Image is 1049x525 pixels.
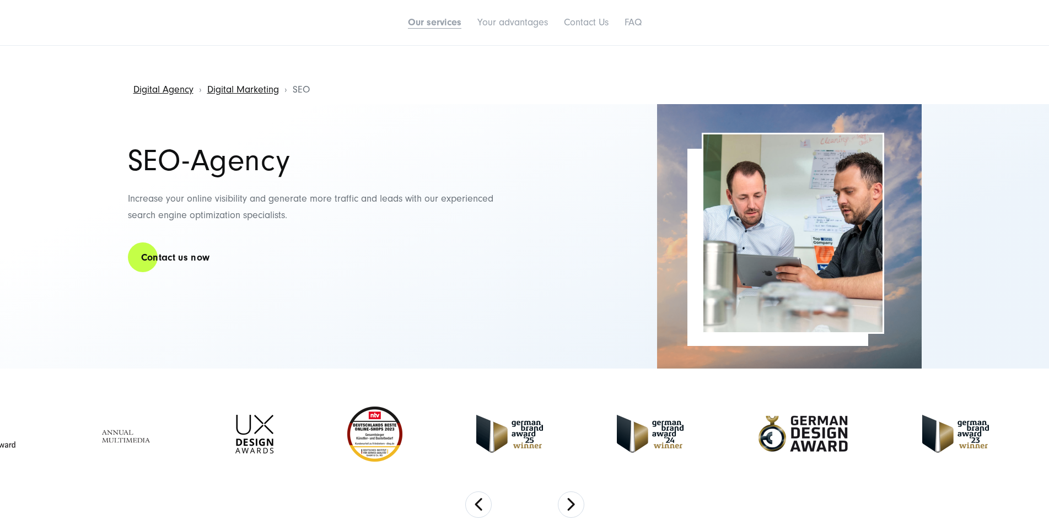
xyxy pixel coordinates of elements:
a: Contact Us [564,17,609,28]
a: Your advantages [477,17,548,28]
img: German-Brand-Award - fullservice digital agentur SUNZINET [617,415,684,453]
a: Digital Agency [133,84,193,95]
button: Previous [465,491,492,518]
img: Full-Service Digitalagentur SUNZINET - Business Applications Web & Cloud_2 [657,104,922,369]
button: Next [558,491,584,518]
img: SEO Agency Header | Two colleagues looking at a tablet in a modern office [703,134,883,332]
img: UX-Design-Awards - fullservice digital agentur SUNZINET [235,415,273,453]
img: German Brand Award 2023 Winner - fullservice digital agentur SUNZINET [922,415,989,453]
span: SEO [293,84,310,95]
a: FAQ [625,17,642,28]
a: Digital Marketing [207,84,279,95]
a: Contact us now [128,242,223,273]
h1: SEO-Agency [128,145,514,176]
a: Our services [408,17,461,28]
img: Full Service Digitalagentur - Annual Multimedia Awards [94,415,162,453]
img: German-Design-Award - fullservice digital agentur SUNZINET [757,415,848,453]
img: German Brand Award winner 2025 - Full Service Digital Agentur SUNZINET [476,415,543,453]
img: Deutschlands beste Online Shops 2023 - boesner - Kunde - SUNZINET [347,407,402,462]
p: Increase your online visibility and generate more traffic and leads with our experienced search e... [128,191,514,224]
